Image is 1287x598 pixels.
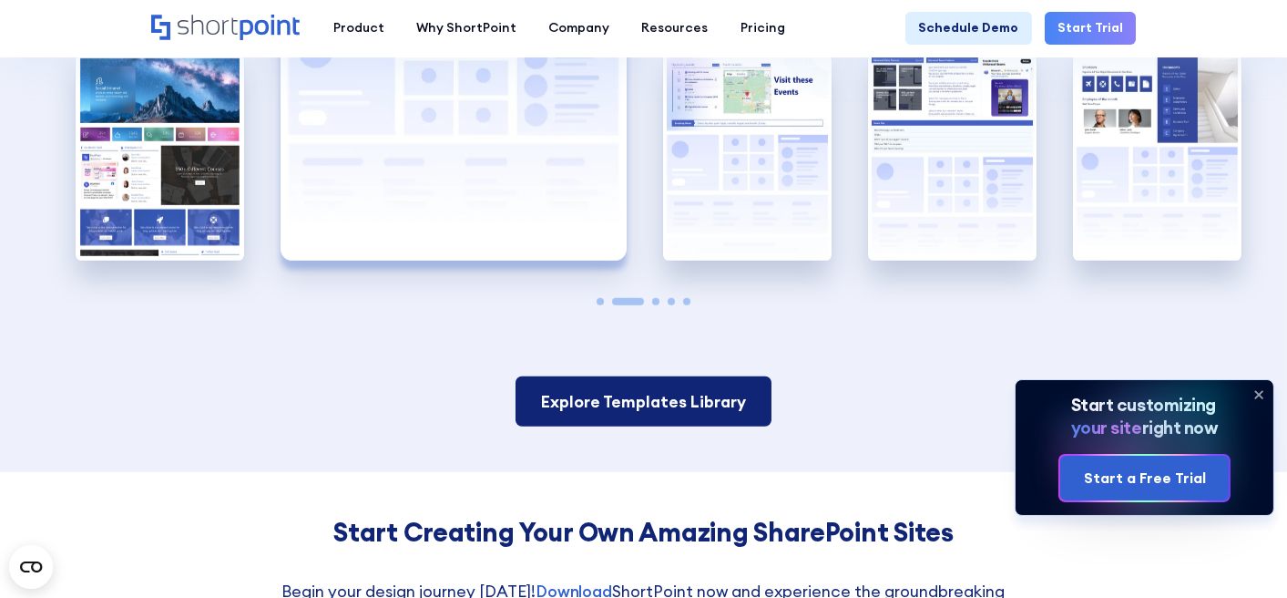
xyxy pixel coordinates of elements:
[151,15,301,42] a: Home
[533,12,626,44] a: Company
[9,545,53,589] button: Open CMP widget
[333,18,384,37] div: Product
[642,18,709,37] div: Resources
[400,12,532,44] a: Why ShortPoint
[612,298,644,305] span: Go to slide 2
[683,298,690,305] span: Go to slide 5
[741,18,785,37] div: Pricing
[663,54,832,261] img: Internal SharePoint site example for company policy
[548,18,609,37] div: Company
[76,54,244,261] div: 1 / 5
[281,518,1006,548] h4: Start Creating Your Own Amazing SharePoint Sites
[317,12,400,44] a: Product
[1196,510,1287,598] iframe: Chat Widget
[868,54,1037,261] div: 4 / 5
[1060,456,1229,500] a: Start a Free Trial
[652,298,659,305] span: Go to slide 3
[1084,468,1206,490] div: Start a Free Trial
[1045,12,1136,44] a: Start Trial
[663,54,832,261] div: 3 / 5
[1073,54,1241,261] div: 5 / 5
[516,376,772,427] a: Explore Templates Library
[626,12,724,44] a: Resources
[724,12,801,44] a: Pricing
[668,298,675,305] span: Go to slide 4
[597,298,604,305] span: Go to slide 1
[76,54,244,261] img: Best SharePoint Intranet Site Designs
[1073,54,1241,261] img: HR SharePoint site example for documents
[416,18,516,37] div: Why ShortPoint
[905,12,1031,44] a: Schedule Demo
[868,54,1037,261] img: SharePoint Communication site example for news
